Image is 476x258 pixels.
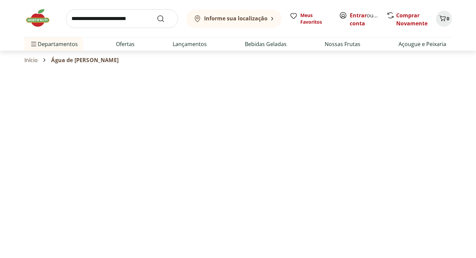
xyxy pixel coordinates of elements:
[325,40,360,48] a: Nossas Frutas
[186,9,282,28] button: Informe sua localização
[51,57,118,63] span: Água de [PERSON_NAME]
[30,36,38,52] button: Menu
[399,40,446,48] a: Açougue e Peixaria
[350,11,379,27] span: ou
[300,12,331,25] span: Meus Favoritos
[66,9,178,28] input: search
[447,15,449,22] span: 0
[173,40,207,48] a: Lançamentos
[350,12,386,27] a: Criar conta
[245,40,287,48] a: Bebidas Geladas
[116,40,135,48] a: Ofertas
[204,15,268,22] b: Informe sua localização
[290,12,331,25] a: Meus Favoritos
[24,57,38,63] a: Início
[24,8,58,28] img: Hortifruti
[436,11,452,27] button: Carrinho
[350,12,367,19] a: Entrar
[30,36,78,52] span: Departamentos
[157,15,173,23] button: Submit Search
[396,12,428,27] a: Comprar Novamente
